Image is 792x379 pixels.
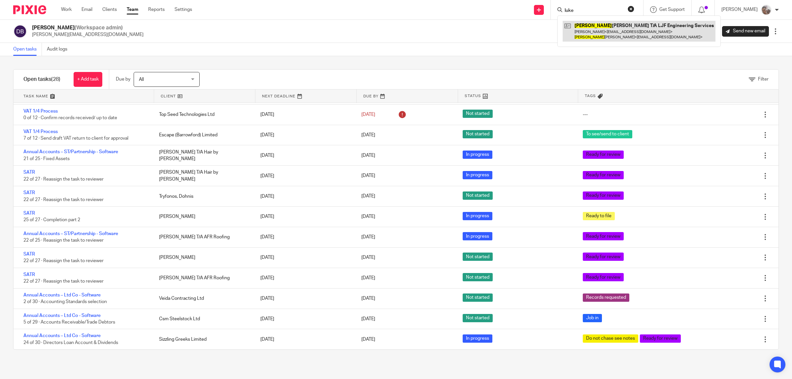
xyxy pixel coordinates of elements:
[23,320,115,325] span: 5 of 29 · Accounts Receivable/Trade Debtors
[583,212,615,220] span: Ready to file
[583,232,624,240] span: Ready for review
[23,279,104,284] span: 22 of 27 · Reassign the task to reviewer
[361,235,375,239] span: [DATE]
[23,299,107,304] span: 2 of 30 · Accounting Standards selection
[564,8,623,14] input: Search
[23,197,104,202] span: 22 of 27 · Reassign the task to reviewer
[254,210,355,223] div: [DATE]
[23,190,35,195] a: SATR
[254,271,355,285] div: [DATE]
[102,6,117,13] a: Clients
[254,251,355,264] div: [DATE]
[463,130,493,138] span: Not started
[152,128,254,142] div: Escape (Barrowford) Limited
[463,151,492,159] span: In progress
[152,230,254,244] div: [PERSON_NAME] T/A AFR Roofing
[127,6,138,13] a: Team
[758,77,769,82] span: Filter
[23,109,58,114] a: VAT 1/4 Process
[463,212,492,220] span: In progress
[23,116,117,120] span: 0 of 12 · Confirm records received/ up to date
[116,76,130,83] p: Due by
[463,334,492,343] span: In progress
[361,215,375,219] span: [DATE]
[152,108,254,121] div: Top Seed Technologies Ltd
[361,317,375,321] span: [DATE]
[659,7,685,12] span: Get Support
[585,93,596,99] span: Tags
[361,153,375,158] span: [DATE]
[13,5,46,14] img: Pixie
[361,133,375,137] span: [DATE]
[361,276,375,280] span: [DATE]
[583,111,588,118] div: ---
[361,174,375,178] span: [DATE]
[61,6,72,13] a: Work
[152,292,254,305] div: Veida Contracting Ltd
[583,171,624,179] span: Ready for review
[463,191,493,200] span: Not started
[32,24,144,31] h2: [PERSON_NAME]
[463,110,493,118] span: Not started
[583,334,638,343] span: Do not chase see notes
[463,232,492,240] span: In progress
[761,5,772,15] img: me.jpg
[152,251,254,264] div: [PERSON_NAME]
[23,218,80,223] span: 25 of 27 · Completion part 2
[361,112,375,117] span: [DATE]
[152,166,254,186] div: [PERSON_NAME] T/A Hair by [PERSON_NAME]
[23,76,60,83] h1: Open tasks
[463,273,493,281] span: Not started
[465,93,481,99] span: Status
[254,333,355,346] div: [DATE]
[254,128,355,142] div: [DATE]
[583,253,624,261] span: Ready for review
[583,130,632,138] span: To see/send to client
[152,333,254,346] div: Sizzling Greeks Limited
[152,210,254,223] div: [PERSON_NAME]
[75,25,123,30] span: (Workspace admin)
[640,334,681,343] span: Ready for review
[13,24,27,38] img: svg%3E
[23,129,58,134] a: VAT 1/4 Process
[23,177,104,182] span: 22 of 27 · Reassign the task to reviewer
[23,313,101,318] a: Annual Accounts – Ltd Co - Software
[82,6,92,13] a: Email
[23,238,104,243] span: 22 of 25 · Reassign the task to reviewer
[254,230,355,244] div: [DATE]
[583,314,602,322] span: Job in
[254,312,355,326] div: [DATE]
[152,312,254,326] div: Csm Steelstock Ltd
[23,170,35,175] a: SATR
[47,43,72,56] a: Audit logs
[361,337,375,342] span: [DATE]
[361,255,375,260] span: [DATE]
[254,169,355,183] div: [DATE]
[23,150,118,154] a: Annual Accounts – ST/Partnership - Software
[23,211,35,216] a: SATR
[23,293,101,297] a: Annual Accounts – Ltd Co - Software
[23,252,35,257] a: SATR
[463,253,493,261] span: Not started
[23,156,70,161] span: 21 of 25 · Fixed Assets
[628,6,634,12] button: Clear
[463,314,493,322] span: Not started
[721,6,758,13] p: [PERSON_NAME]
[139,77,144,82] span: All
[23,340,118,345] span: 24 of 30 · Directors Loan Account & Dividends
[148,6,165,13] a: Reports
[583,151,624,159] span: Ready for review
[32,31,144,38] p: [PERSON_NAME][EMAIL_ADDRESS][DOMAIN_NAME]
[23,333,101,338] a: Annual Accounts – Ltd Co - Software
[583,273,624,281] span: Ready for review
[722,26,769,37] a: Send new email
[152,190,254,203] div: Tryfonos, Dohnis
[583,293,629,302] span: Records requested
[23,258,104,263] span: 22 of 27 · Reassign the task to reviewer
[361,296,375,301] span: [DATE]
[51,77,60,82] span: (28)
[254,108,355,121] div: [DATE]
[361,194,375,199] span: [DATE]
[152,271,254,285] div: [PERSON_NAME] T/A AFR Roofing
[23,231,118,236] a: Annual Accounts – ST/Partnership - Software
